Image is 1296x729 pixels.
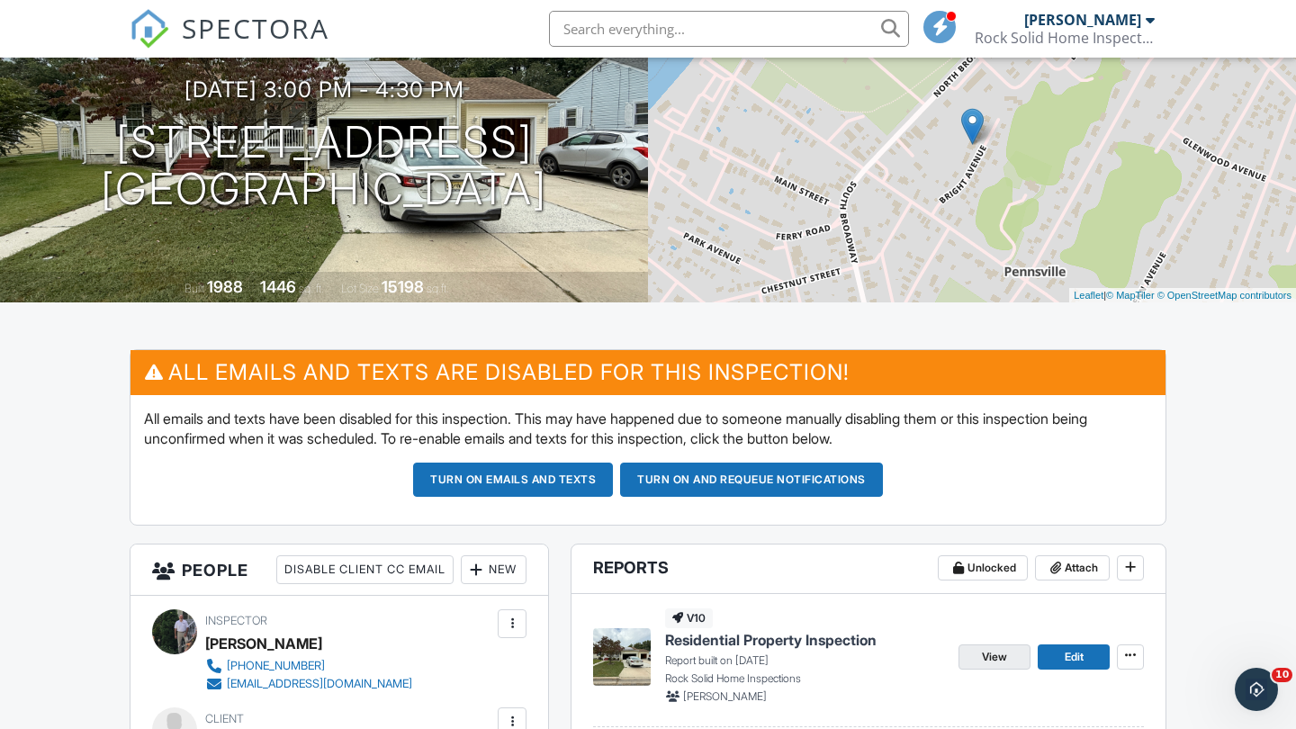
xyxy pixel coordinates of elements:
[382,277,424,296] div: 15198
[184,282,204,295] span: Built
[205,630,322,657] div: [PERSON_NAME]
[205,657,412,675] a: [PHONE_NUMBER]
[341,282,379,295] span: Lot Size
[227,659,325,673] div: [PHONE_NUMBER]
[205,712,244,725] span: Client
[227,677,412,691] div: [EMAIL_ADDRESS][DOMAIN_NAME]
[205,675,412,693] a: [EMAIL_ADDRESS][DOMAIN_NAME]
[182,9,329,47] span: SPECTORA
[1069,288,1296,303] div: |
[1272,668,1292,682] span: 10
[461,555,526,584] div: New
[1074,290,1103,301] a: Leaflet
[549,11,909,47] input: Search everything...
[276,555,454,584] div: Disable Client CC Email
[184,77,464,102] h3: [DATE] 3:00 pm - 4:30 pm
[413,463,613,497] button: Turn on emails and texts
[205,614,267,627] span: Inspector
[207,277,243,296] div: 1988
[1024,11,1141,29] div: [PERSON_NAME]
[1106,290,1155,301] a: © MapTiler
[144,409,1152,449] p: All emails and texts have been disabled for this inspection. This may have happened due to someon...
[260,277,296,296] div: 1446
[299,282,324,295] span: sq. ft.
[427,282,449,295] span: sq.ft.
[1157,290,1291,301] a: © OpenStreetMap contributors
[1235,668,1278,711] iframe: Intercom live chat
[620,463,883,497] button: Turn on and Requeue Notifications
[975,29,1155,47] div: Rock Solid Home Inspections, LLC
[130,544,548,596] h3: People
[101,119,547,214] h1: [STREET_ADDRESS] [GEOGRAPHIC_DATA]
[130,350,1165,394] h3: All emails and texts are disabled for this inspection!
[130,24,329,62] a: SPECTORA
[130,9,169,49] img: The Best Home Inspection Software - Spectora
